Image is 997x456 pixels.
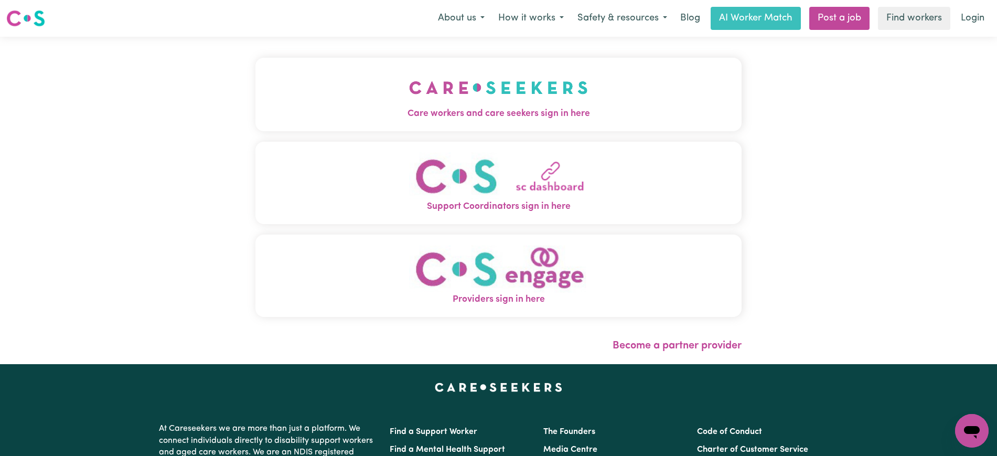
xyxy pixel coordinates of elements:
span: Providers sign in here [255,293,742,306]
a: Find a Support Worker [390,428,477,436]
a: Media Centre [543,446,597,454]
button: About us [431,7,491,29]
button: Support Coordinators sign in here [255,142,742,224]
span: Care workers and care seekers sign in here [255,107,742,121]
a: Careseekers home page [435,383,562,391]
a: Login [955,7,991,30]
a: The Founders [543,428,595,436]
img: Careseekers logo [6,9,45,28]
a: Blog [674,7,706,30]
button: How it works [491,7,571,29]
button: Providers sign in here [255,235,742,317]
a: Code of Conduct [697,428,762,436]
a: Become a partner provider [613,341,742,351]
span: Support Coordinators sign in here [255,200,742,214]
button: Safety & resources [571,7,674,29]
a: AI Worker Match [711,7,801,30]
a: Find workers [878,7,950,30]
a: Charter of Customer Service [697,446,808,454]
button: Care workers and care seekers sign in here [255,58,742,131]
a: Post a job [809,7,870,30]
iframe: Button to launch messaging window [955,414,989,448]
a: Careseekers logo [6,6,45,30]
